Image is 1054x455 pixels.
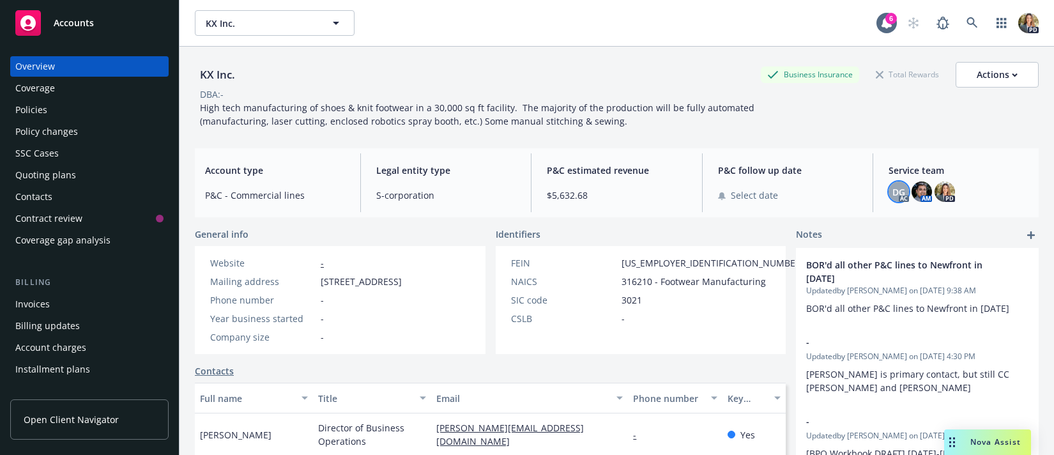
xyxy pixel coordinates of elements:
a: SSC Cases [10,143,169,164]
div: Coverage [15,78,55,98]
div: Phone number [210,293,316,307]
a: Contract review [10,208,169,229]
button: Full name [195,383,313,413]
span: 3021 [622,293,642,307]
span: - [806,415,995,428]
a: Contacts [10,187,169,207]
a: Policy changes [10,121,169,142]
span: Account type [205,164,345,177]
a: - [633,429,646,441]
span: Service team [889,164,1028,177]
a: Billing updates [10,316,169,336]
button: Email [431,383,628,413]
button: Nova Assist [944,429,1031,455]
div: Invoices [15,294,50,314]
div: Billing [10,276,169,289]
span: - [622,312,625,325]
span: - [321,293,324,307]
div: Total Rewards [869,66,945,82]
span: Nova Assist [970,436,1021,447]
button: Title [313,383,431,413]
button: Actions [956,62,1039,88]
a: Quoting plans [10,165,169,185]
span: DG [892,185,905,199]
a: Coverage gap analysis [10,230,169,251]
span: BOR'd all other P&C lines to Newfront in [DATE] [806,302,1009,314]
div: Policies [15,100,47,120]
a: Account charges [10,337,169,358]
div: 6 [885,13,897,24]
div: Contacts [15,187,52,207]
div: Key contact [728,392,767,405]
a: Start snowing [901,10,926,36]
div: Contract review [15,208,82,229]
div: SIC code [511,293,616,307]
div: Account charges [15,337,86,358]
span: [STREET_ADDRESS] [321,275,402,288]
span: Director of Business Operations [318,421,426,448]
div: Coverage gap analysis [15,230,111,251]
div: Quoting plans [15,165,76,185]
span: KX Inc. [206,17,316,30]
span: Updated by [PERSON_NAME] on [DATE] 4:30 PM [806,351,1028,362]
span: $5,632.68 [547,189,687,202]
div: NAICS [511,275,616,288]
div: Overview [15,56,55,77]
span: Notes [796,227,822,243]
a: - [321,257,324,269]
span: [PERSON_NAME] is primary contact, but still CC [PERSON_NAME] and [PERSON_NAME] [806,368,1012,394]
a: [PERSON_NAME][EMAIL_ADDRESS][DOMAIN_NAME] [436,422,584,447]
span: P&C - Commercial lines [205,189,345,202]
span: - [321,312,324,325]
a: Report a Bug [930,10,956,36]
span: BOR'd all other P&C lines to Newfront in [DATE] [806,258,995,285]
img: photo [912,181,932,202]
a: Accounts [10,5,169,41]
a: Search [959,10,985,36]
a: Overview [10,56,169,77]
span: Open Client Navigator [24,413,119,426]
div: Policy changes [15,121,78,142]
span: [PERSON_NAME] [200,428,271,442]
span: S-corporation [376,189,516,202]
div: Phone number [633,392,703,405]
span: Updated by [PERSON_NAME] on [DATE] 9:38 AM [806,285,1028,297]
a: Contacts [195,364,234,378]
img: photo [935,181,955,202]
div: SSC Cases [15,143,59,164]
div: BOR'd all other P&C lines to Newfront in [DATE]Updatedby [PERSON_NAME] on [DATE] 9:38 AMBOR'd all... [796,248,1039,325]
div: Full name [200,392,294,405]
div: FEIN [511,256,616,270]
span: Updated by [PERSON_NAME] on [DATE] 10:45 AM [806,430,1028,442]
a: add [1023,227,1039,243]
div: Mailing address [210,275,316,288]
span: 316210 - Footwear Manufacturing [622,275,766,288]
div: DBA: - [200,88,224,101]
div: Installment plans [15,359,90,380]
div: Email [436,392,609,405]
a: Switch app [989,10,1014,36]
div: Drag to move [944,429,960,455]
div: -Updatedby [PERSON_NAME] on [DATE] 4:30 PM[PERSON_NAME] is primary contact, but still CC [PERSON_... [796,325,1039,405]
div: CSLB [511,312,616,325]
a: Policies [10,100,169,120]
span: [US_EMPLOYER_IDENTIFICATION_NUMBER] [622,256,804,270]
div: Title [318,392,412,405]
span: Identifiers [496,227,540,241]
span: P&C estimated revenue [547,164,687,177]
button: Phone number [628,383,722,413]
span: Yes [740,428,755,442]
a: Coverage [10,78,169,98]
span: Select date [731,189,778,202]
span: Accounts [54,18,94,28]
button: Key contact [722,383,786,413]
span: General info [195,227,248,241]
a: Invoices [10,294,169,314]
div: Company size [210,330,316,344]
div: Website [210,256,316,270]
div: Actions [977,63,1018,87]
div: Billing updates [15,316,80,336]
span: P&C follow up date [718,164,858,177]
img: photo [1018,13,1039,33]
div: Business Insurance [761,66,859,82]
